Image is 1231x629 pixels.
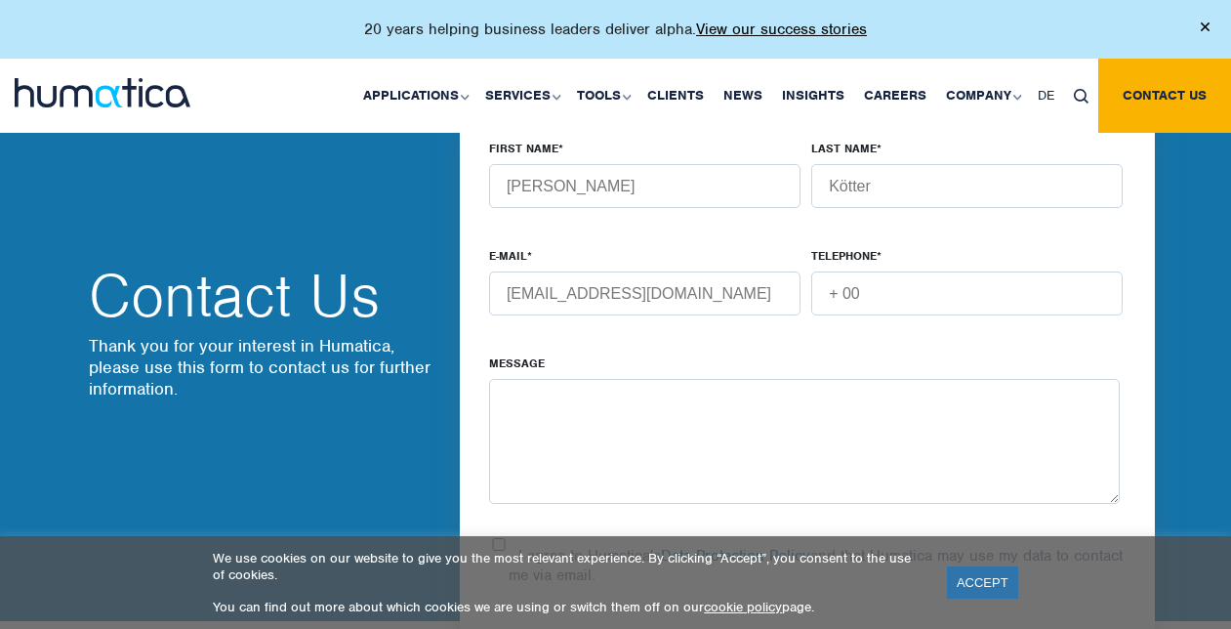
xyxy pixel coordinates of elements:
[772,59,854,133] a: Insights
[936,59,1028,133] a: Company
[489,356,545,371] span: Message
[567,59,637,133] a: Tools
[213,550,923,583] p: We use cookies on our website to give you the most relevant experience. By clicking “Accept”, you...
[489,248,527,264] span: E-MAIL
[489,164,800,208] input: First name
[696,20,867,39] a: View our success stories
[213,599,923,615] p: You can find out more about which cookies we are using or switch them off on our page.
[489,141,558,156] span: FIRST NAME
[714,59,772,133] a: News
[1074,89,1088,104] img: search_icon
[15,78,190,107] img: logo
[811,272,1123,315] input: + 00
[364,20,867,39] p: 20 years helping business leaders deliver alpha.
[811,164,1123,208] input: Last name
[89,267,440,325] h2: Contact Us
[489,272,800,315] input: name@company.com
[947,566,1018,599] a: ACCEPT
[637,59,714,133] a: Clients
[704,599,782,615] a: cookie policy
[89,335,440,399] p: Thank you for your interest in Humatica, please use this form to contact us for further information.
[1038,87,1054,104] span: DE
[475,59,567,133] a: Services
[854,59,936,133] a: Careers
[1028,59,1064,133] a: DE
[811,248,877,264] span: TELEPHONE
[811,141,877,156] span: LAST NAME
[1098,59,1231,133] a: Contact us
[353,59,475,133] a: Applications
